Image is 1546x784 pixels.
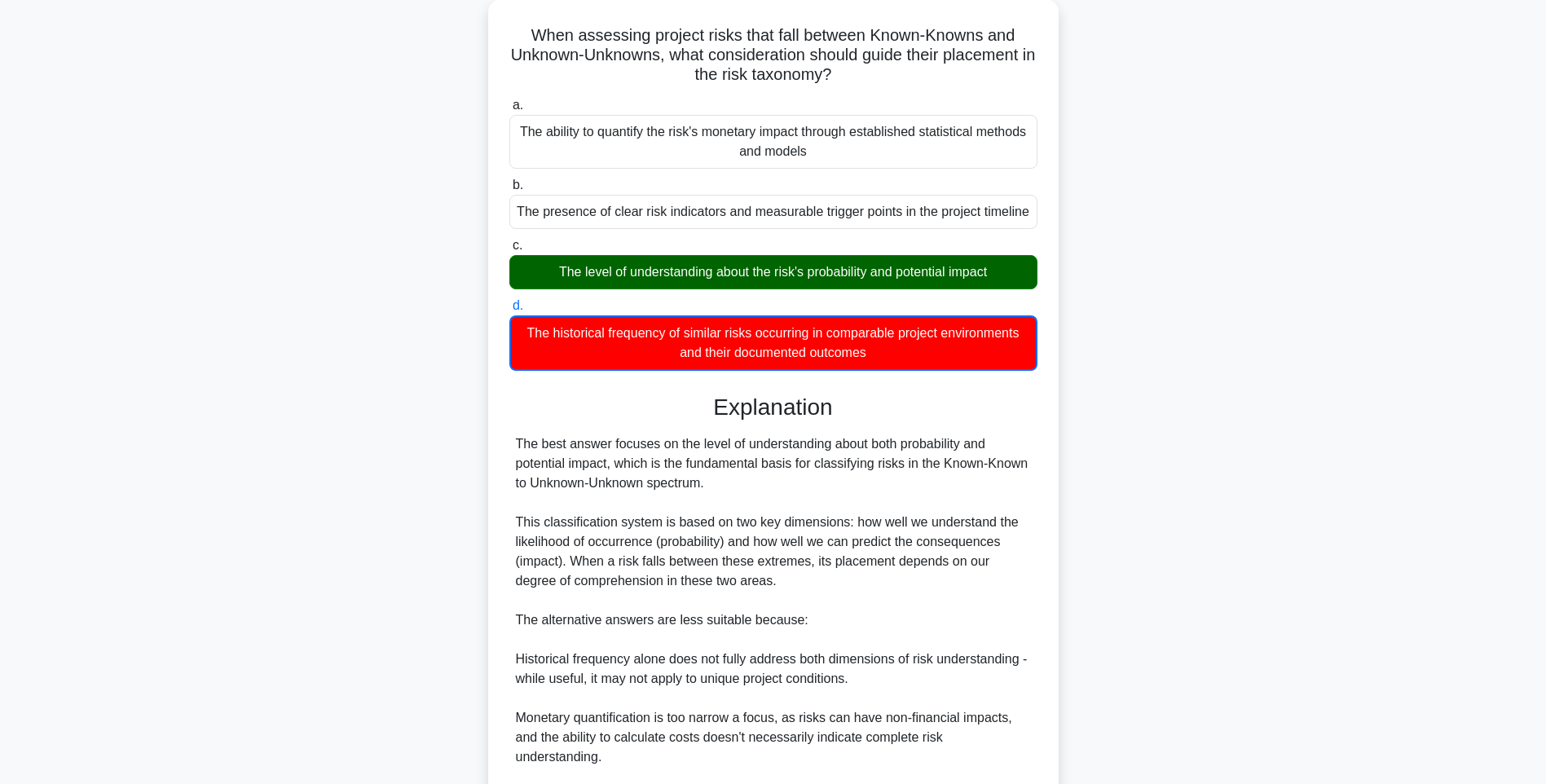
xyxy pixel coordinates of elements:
h3: Explanation [519,394,1028,421]
div: The historical frequency of similar risks occurring in comparable project environments and their ... [509,315,1037,371]
h5: When assessing project risks that fall between Known-Knowns and Unknown-Unknowns, what considerat... [508,25,1039,86]
span: b. [513,178,523,192]
span: a. [513,98,523,112]
span: c. [513,238,522,252]
span: d. [513,298,523,312]
div: The level of understanding about the risk's probability and potential impact [509,255,1037,289]
div: The presence of clear risk indicators and measurable trigger points in the project timeline [509,195,1037,229]
div: The ability to quantify the risk's monetary impact through established statistical methods and mo... [509,115,1037,169]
